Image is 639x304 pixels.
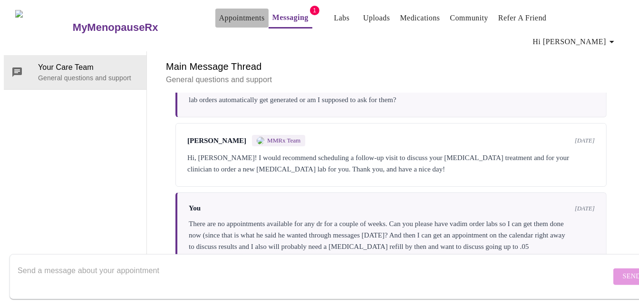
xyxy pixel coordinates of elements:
[187,137,246,145] span: [PERSON_NAME]
[450,11,489,25] a: Community
[575,205,595,212] span: [DATE]
[219,11,265,25] a: Appointments
[327,9,357,28] button: Labs
[400,11,440,25] a: Medications
[446,9,493,28] button: Community
[215,9,269,28] button: Appointments
[498,11,547,25] a: Refer a Friend
[18,261,611,292] textarea: Send a message about your appointment
[267,137,300,144] span: MMRx Team
[334,11,349,25] a: Labs
[38,73,139,83] p: General questions and support
[15,10,71,46] img: MyMenopauseRx Logo
[269,8,312,28] button: Messaging
[363,11,390,25] a: Uploads
[71,11,196,44] a: MyMenopauseRx
[310,6,319,15] span: 1
[166,59,616,74] h6: Main Message Thread
[187,152,595,175] div: Hi, [PERSON_NAME]! I would recommend scheduling a follow-up visit to discuss your [MEDICAL_DATA] ...
[189,218,595,264] div: There are no appointments available for any dr for a couple of weeks. Can you please have vadim o...
[575,137,595,144] span: [DATE]
[4,55,146,89] div: Your Care TeamGeneral questions and support
[257,137,264,144] img: MMRX
[189,204,201,212] span: You
[533,35,618,48] span: Hi [PERSON_NAME]
[494,9,551,28] button: Refer a Friend
[272,11,309,24] a: Messaging
[73,21,158,34] h3: MyMenopauseRx
[38,62,139,73] span: Your Care Team
[396,9,444,28] button: Medications
[166,74,616,85] p: General questions and support
[359,9,394,28] button: Uploads
[529,32,621,51] button: Hi [PERSON_NAME]
[189,83,595,105] div: Good morning. [PERSON_NAME] had mentioned that he wanted [MEDICAL_DATA] bloodwork run again, I th...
